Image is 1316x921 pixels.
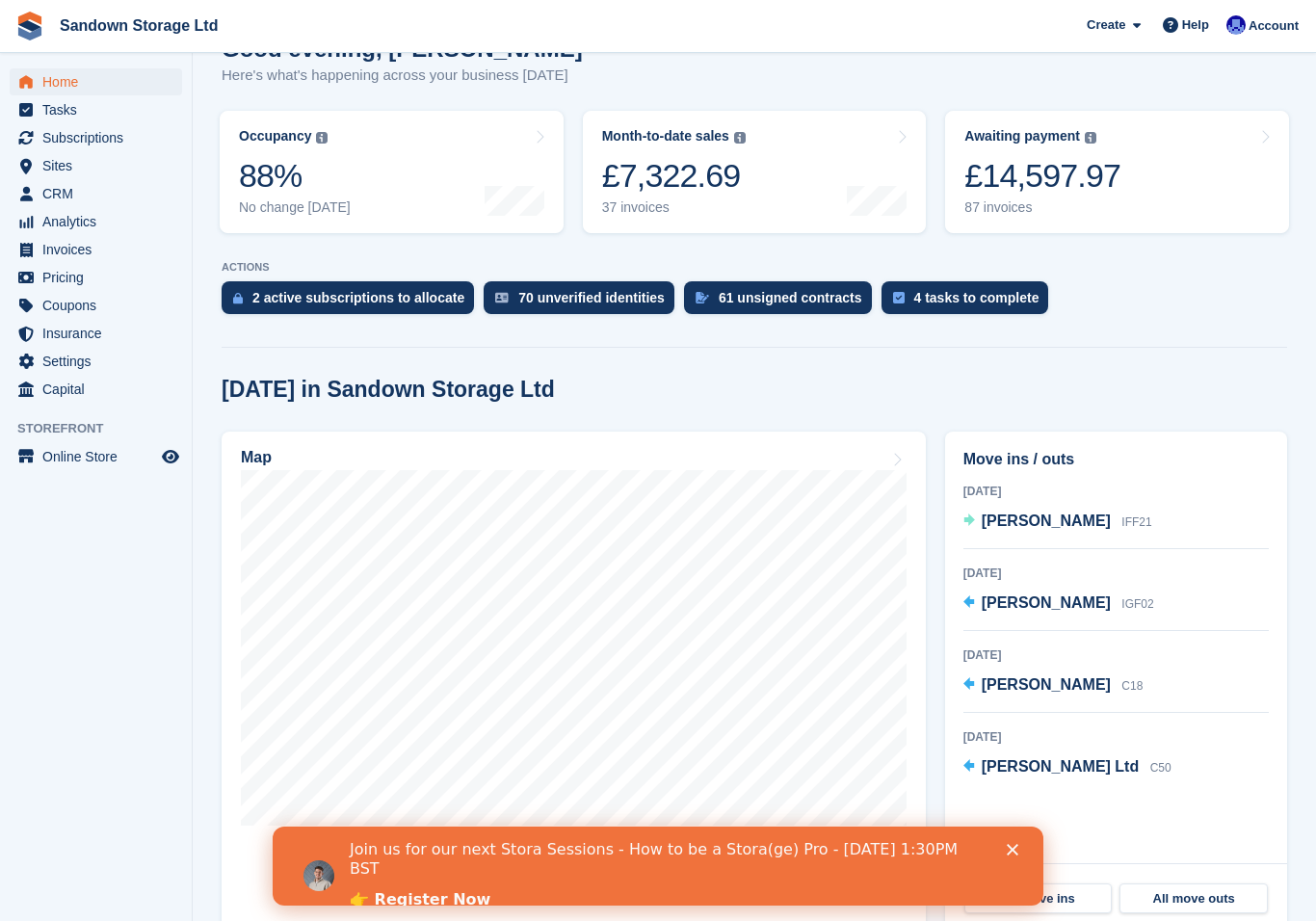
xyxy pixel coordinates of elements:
a: [PERSON_NAME] Ltd C50 [963,755,1171,780]
span: Account [1249,16,1299,36]
span: IFF21 [1121,515,1151,529]
a: 2 active subscriptions to allocate [222,281,484,324]
img: stora-icon-8386f47178a22dfd0bd8f6a31ec36ba5ce8667c1dd55bd0f319d3a0aa187defe.svg [15,12,44,40]
div: Close [734,17,753,29]
div: 4 tasks to complete [914,290,1040,305]
h2: Move ins / outs [963,448,1269,471]
div: 2 active subscriptions to allocate [252,290,464,305]
span: Capital [42,376,158,403]
a: menu [10,152,182,179]
img: contract_signature_icon-13c848040528278c33f63329250d36e43548de30e8caae1d1a13099fd9432cc5.svg [696,292,709,303]
a: Month-to-date sales £7,322.69 37 invoices [583,111,927,233]
div: Month-to-date sales [602,128,729,145]
img: active_subscription_to_allocate_icon-d502201f5373d7db506a760aba3b589e785aa758c864c3986d89f69b8ff3... [233,292,243,304]
div: [DATE] [963,728,1269,746]
div: £14,597.97 [964,156,1120,196]
span: Create [1087,15,1125,35]
a: All move outs [1119,883,1268,914]
a: [PERSON_NAME] C18 [963,673,1144,698]
span: Analytics [42,208,158,235]
h2: [DATE] in Sandown Storage Ltd [222,377,555,403]
img: verify_identity-adf6edd0f0f0b5bbfe63781bf79b02c33cf7c696d77639b501bdc392416b5a36.svg [495,292,509,303]
div: [DATE] [963,483,1269,500]
a: menu [10,292,182,319]
a: Preview store [159,445,182,468]
div: 88% [239,156,351,196]
span: Home [42,68,158,95]
img: Jeremy Hannan [1226,15,1246,35]
div: 70 unverified identities [518,290,665,305]
div: No change [DATE] [239,199,351,216]
div: 61 unsigned contracts [719,290,862,305]
a: menu [10,376,182,403]
span: Storefront [17,419,192,438]
a: Sandown Storage Ltd [52,10,225,41]
span: Online Store [42,443,158,470]
span: Help [1182,15,1209,35]
img: task-75834270c22a3079a89374b754ae025e5fb1db73e45f91037f5363f120a921f8.svg [893,292,905,303]
div: [DATE] [963,565,1269,582]
span: Invoices [42,236,158,263]
div: £7,322.69 [602,156,746,196]
p: Here's what's happening across your business [DATE] [222,65,583,87]
a: menu [10,236,182,263]
h2: Map [241,449,272,466]
a: menu [10,180,182,207]
a: menu [10,320,182,347]
span: [PERSON_NAME] [982,676,1111,693]
span: Pricing [42,264,158,291]
span: [PERSON_NAME] [982,594,1111,611]
a: menu [10,96,182,123]
span: Coupons [42,292,158,319]
span: Tasks [42,96,158,123]
div: 87 invoices [964,199,1120,216]
p: ACTIONS [222,261,1287,274]
a: menu [10,264,182,291]
a: Awaiting payment £14,597.97 87 invoices [945,111,1289,233]
span: Sites [42,152,158,179]
a: menu [10,208,182,235]
a: 61 unsigned contracts [684,281,882,324]
span: Settings [42,348,158,375]
a: [PERSON_NAME] IGF02 [963,592,1154,617]
img: icon-info-grey-7440780725fd019a000dd9b08b2336e03edf1995a4989e88bcd33f0948082b44.svg [316,132,328,144]
a: 4 tasks to complete [882,281,1059,324]
img: icon-info-grey-7440780725fd019a000dd9b08b2336e03edf1995a4989e88bcd33f0948082b44.svg [1085,132,1096,144]
a: menu [10,348,182,375]
div: 37 invoices [602,199,746,216]
a: menu [10,68,182,95]
div: [DATE] [963,646,1269,664]
div: Awaiting payment [964,128,1080,145]
span: [PERSON_NAME] [982,513,1111,529]
span: IGF02 [1121,597,1153,611]
a: menu [10,443,182,470]
span: CRM [42,180,158,207]
span: C50 [1150,761,1171,775]
a: Occupancy 88% No change [DATE] [220,111,564,233]
span: C18 [1121,679,1143,693]
a: 👉 Register Now [77,64,218,85]
iframe: Intercom live chat banner [273,827,1043,906]
span: Subscriptions [42,124,158,151]
a: 70 unverified identities [484,281,684,324]
a: menu [10,124,182,151]
img: icon-info-grey-7440780725fd019a000dd9b08b2336e03edf1995a4989e88bcd33f0948082b44.svg [734,132,746,144]
span: [PERSON_NAME] Ltd [982,758,1140,775]
div: Occupancy [239,128,311,145]
span: Insurance [42,320,158,347]
a: [PERSON_NAME] IFF21 [963,510,1152,535]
